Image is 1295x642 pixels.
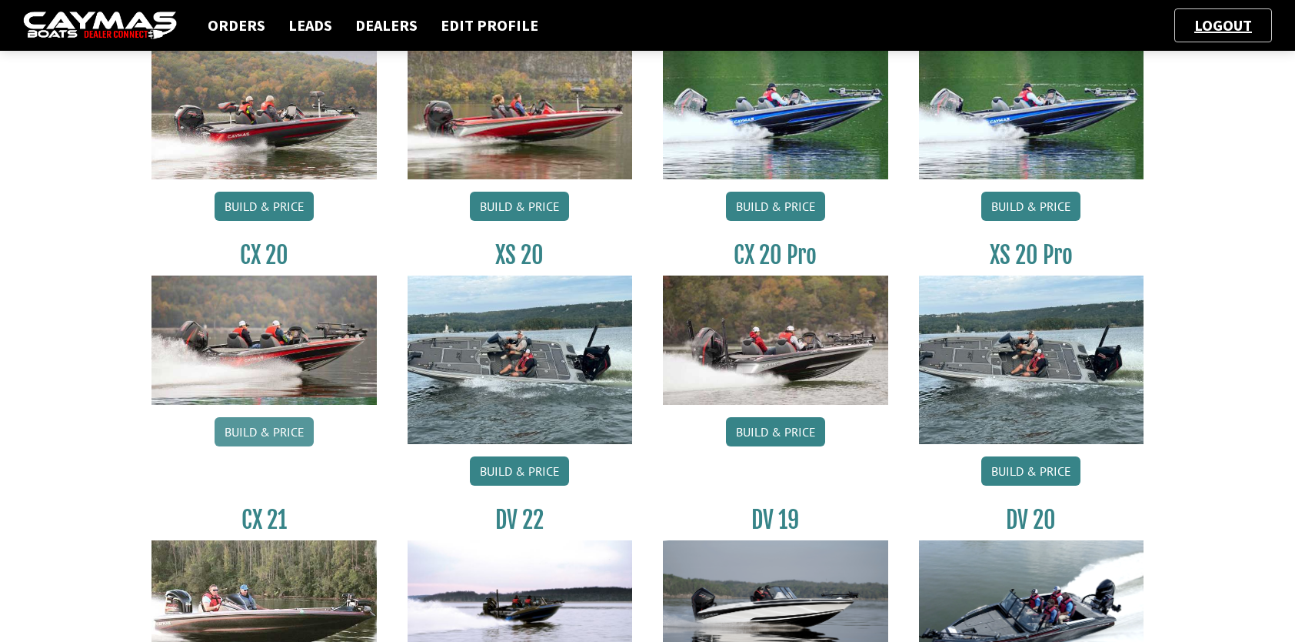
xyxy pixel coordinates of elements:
[23,12,177,40] img: caymas-dealer-connect-2ed40d3bc7270c1d8d7ffb4b79bf05adc795679939227970def78ec6f6c03838.gif
[981,456,1080,486] a: Build & Price
[151,506,377,534] h3: CX 21
[408,276,633,444] img: XS_20_resized.jpg
[663,241,888,269] h3: CX 20 Pro
[663,506,888,534] h3: DV 19
[151,49,377,179] img: CX-18S_thumbnail.jpg
[408,506,633,534] h3: DV 22
[1187,15,1260,35] a: Logout
[919,276,1144,444] img: XS_20_resized.jpg
[981,192,1080,221] a: Build & Price
[470,456,569,486] a: Build & Price
[726,417,825,446] a: Build & Price
[348,15,425,35] a: Dealers
[919,506,1144,534] h3: DV 20
[215,192,314,221] a: Build & Price
[281,15,340,35] a: Leads
[663,49,888,179] img: CX19_thumbnail.jpg
[919,49,1144,179] img: CX19_thumbnail.jpg
[726,192,825,221] a: Build & Price
[919,241,1144,269] h3: XS 20 Pro
[151,241,377,269] h3: CX 20
[470,192,569,221] a: Build & Price
[200,15,273,35] a: Orders
[408,241,633,269] h3: XS 20
[151,276,377,405] img: CX-20_thumbnail.jpg
[433,15,546,35] a: Edit Profile
[663,276,888,405] img: CX-20Pro_thumbnail.jpg
[215,417,314,446] a: Build & Price
[408,49,633,179] img: CX-18SS_thumbnail.jpg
